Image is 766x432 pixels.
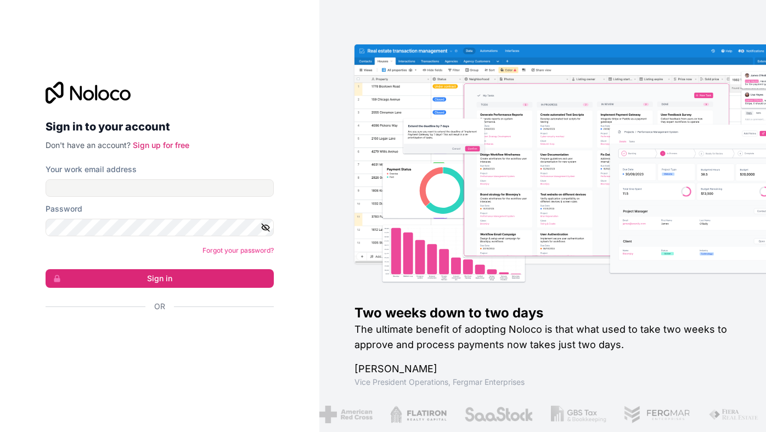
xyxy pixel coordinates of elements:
img: /assets/gbstax-C-GtDUiK.png [550,406,606,423]
label: Password [46,203,82,214]
input: Email address [46,179,274,197]
h1: [PERSON_NAME] [354,361,731,377]
span: Don't have an account? [46,140,131,150]
h2: The ultimate benefit of adopting Noloco is that what used to take two weeks to approve and proces... [354,322,731,353]
a: Forgot your password? [202,246,274,254]
img: /assets/fiera-fwj2N5v4.png [707,406,759,423]
h2: Sign in to your account [46,117,274,137]
label: Your work email address [46,164,137,175]
h1: Two weeks down to two days [354,304,731,322]
h1: Vice President Operations , Fergmar Enterprises [354,377,731,388]
img: /assets/american-red-cross-BAupjrZR.png [318,406,371,423]
input: Password [46,219,274,236]
a: Sign up for free [133,140,189,150]
span: Or [154,301,165,312]
img: /assets/fergmar-CudnrXN5.png [623,406,690,423]
button: Sign in [46,269,274,288]
img: /assets/saastock-C6Zbiodz.png [464,406,533,423]
img: /assets/flatiron-C8eUkumj.png [389,406,446,423]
